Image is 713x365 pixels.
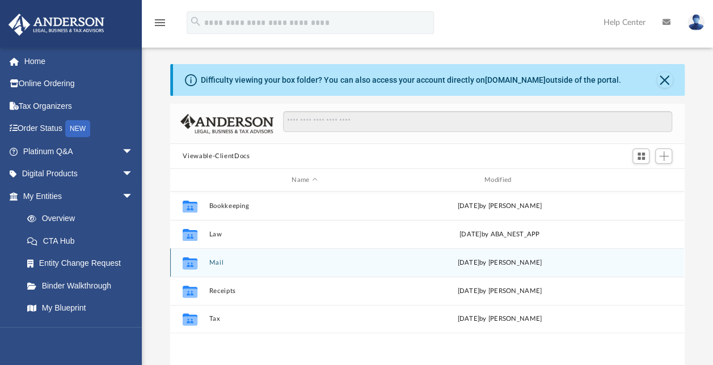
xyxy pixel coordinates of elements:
button: Mail [209,259,400,266]
a: My Blueprint [16,297,145,320]
button: Viewable-ClientDocs [183,151,250,162]
a: Overview [16,207,150,230]
a: Platinum Q&Aarrow_drop_down [8,140,150,163]
div: Modified [404,175,595,185]
a: [DOMAIN_NAME] [484,75,545,84]
div: [DATE] by ABA_NEST_APP [404,230,595,240]
i: menu [153,16,167,29]
div: id [600,175,680,185]
span: arrow_drop_down [122,163,145,186]
div: [DATE] by [PERSON_NAME] [404,286,595,296]
button: Tax [209,315,400,322]
span: arrow_drop_down [122,140,145,163]
a: Home [8,50,150,73]
a: Tax Due Dates [16,319,150,342]
div: NEW [65,120,90,137]
img: User Pic [687,14,704,31]
a: Digital Productsarrow_drop_down [8,163,150,185]
a: Tax Organizers [8,95,150,117]
i: search [189,15,202,28]
img: Anderson Advisors Platinum Portal [5,14,108,36]
button: Add [655,148,672,164]
a: menu [153,22,167,29]
span: arrow_drop_down [122,185,145,208]
div: Name [209,175,399,185]
div: Difficulty viewing your box folder? You can also access your account directly on outside of the p... [201,74,621,86]
a: Entity Change Request [16,252,150,275]
div: [DATE] by [PERSON_NAME] [404,201,595,211]
button: Close [657,72,673,88]
div: id [175,175,204,185]
div: [DATE] by [PERSON_NAME] [404,314,595,324]
a: Order StatusNEW [8,117,150,141]
input: Search files and folders [283,111,672,133]
a: My Entitiesarrow_drop_down [8,185,150,207]
a: CTA Hub [16,230,150,252]
button: Receipts [209,287,400,295]
a: Online Ordering [8,73,150,95]
a: Binder Walkthrough [16,274,150,297]
button: Switch to Grid View [632,148,649,164]
button: Law [209,231,400,238]
div: [DATE] by [PERSON_NAME] [404,258,595,268]
button: Bookkeeping [209,202,400,210]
